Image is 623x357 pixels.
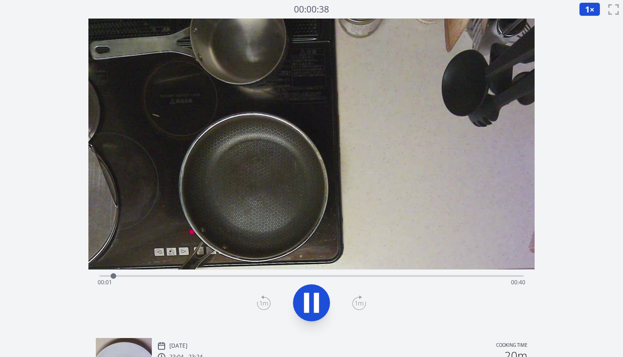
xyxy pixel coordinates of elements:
[294,3,329,16] a: 00:00:38
[579,2,600,16] button: 1×
[496,342,527,350] p: Cooking time
[585,4,590,15] span: 1
[98,278,112,286] span: 00:01
[169,342,187,350] p: [DATE]
[511,278,525,286] span: 00:40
